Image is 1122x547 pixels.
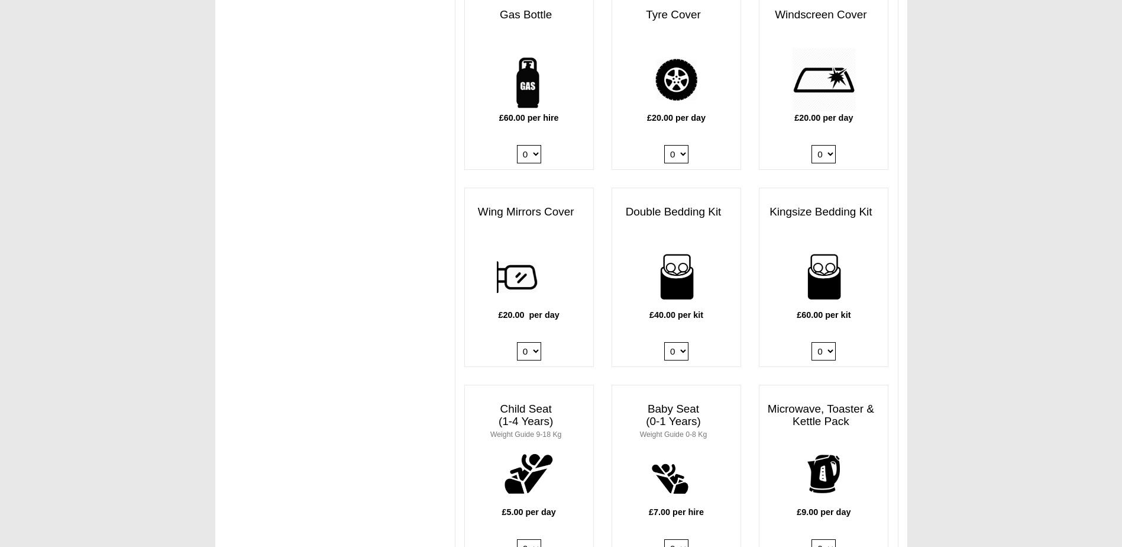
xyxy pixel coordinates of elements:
[794,113,853,123] b: £20.00 per day
[797,310,851,320] b: £60.00 per kit
[791,244,856,309] img: bedding-for-two.png
[644,244,709,309] img: bedding-for-two.png
[612,397,741,446] h3: Baby Seat (0-1 Years)
[465,397,593,446] h3: Child Seat (1-4 Years)
[644,442,709,506] img: baby.png
[791,442,856,506] img: kettle.png
[497,47,561,112] img: gas-bottle.png
[490,430,561,439] small: Weight Guide 9-18 Kg
[465,200,593,224] h3: Wing Mirrors Cover
[502,507,556,517] b: £5.00 per day
[649,507,704,517] b: £7.00 per hire
[791,47,856,112] img: windscreen.png
[499,113,559,123] b: £60.00 per hire
[465,3,593,27] h3: Gas Bottle
[649,310,703,320] b: £40.00 per kit
[640,430,707,439] small: Weight Guide 0-8 Kg
[647,113,706,123] b: £20.00 per day
[497,244,561,309] img: wing.png
[759,3,888,27] h3: Windscreen Cover
[797,507,851,517] b: £9.00 per day
[759,397,888,434] h3: Microwave, Toaster & Kettle Pack
[499,310,560,320] b: £20.00 per day
[612,3,741,27] h3: Tyre Cover
[759,200,888,224] h3: Kingsize Bedding Kit
[497,442,561,506] img: child.png
[644,47,709,112] img: tyre.png
[612,200,741,224] h3: Double Bedding Kit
